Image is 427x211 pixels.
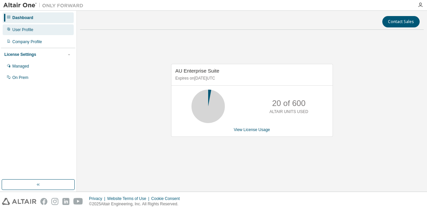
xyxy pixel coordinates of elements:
div: Managed [12,64,29,69]
p: Expires on [DATE] UTC [175,76,327,81]
p: © 2025 Altair Engineering, Inc. All Rights Reserved. [89,201,184,207]
button: Contact Sales [382,16,420,27]
span: AU Enterprise Suite [175,68,220,74]
img: linkedin.svg [62,198,69,205]
div: On Prem [12,75,28,80]
div: User Profile [12,27,33,32]
img: instagram.svg [51,198,58,205]
img: Altair One [3,2,87,9]
img: facebook.svg [40,198,47,205]
div: License Settings [4,52,36,57]
div: Dashboard [12,15,33,20]
img: altair_logo.svg [2,198,36,205]
div: Privacy [89,196,107,201]
div: Company Profile [12,39,42,44]
div: Cookie Consent [151,196,183,201]
a: View License Usage [234,127,270,132]
div: Website Terms of Use [107,196,151,201]
p: 20 of 600 [272,98,306,109]
img: youtube.svg [73,198,83,205]
p: ALTAIR UNITS USED [270,109,308,115]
